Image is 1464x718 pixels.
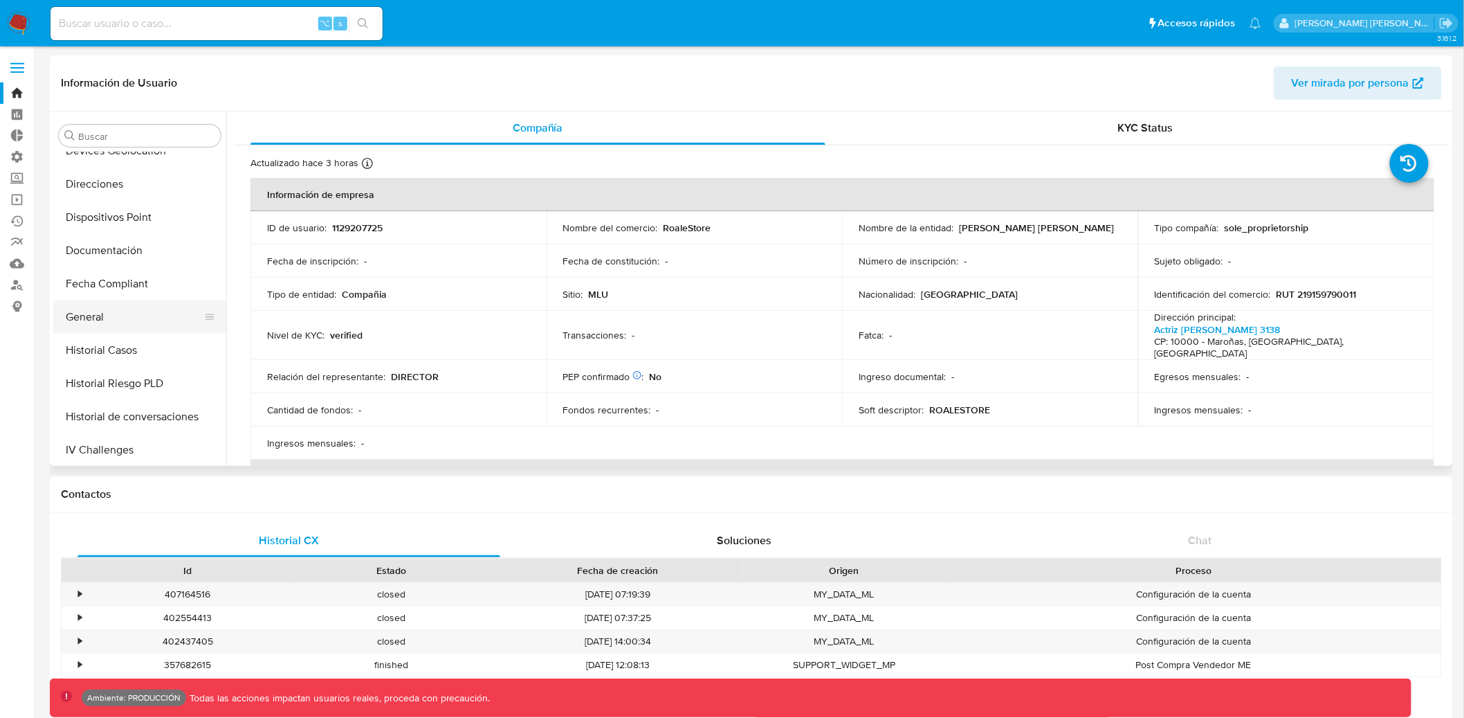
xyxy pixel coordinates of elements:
[78,635,82,648] div: •
[250,460,1434,493] th: Datos de contacto
[391,370,439,383] p: DIRECTOR
[78,130,215,143] input: Buscar
[650,370,662,383] p: No
[664,222,711,234] p: RoaleStore
[929,404,990,416] p: ROALESTORE
[502,564,733,577] div: Fecha de creación
[53,234,226,267] button: Documentación
[946,607,1441,629] div: Configuración de la cuenta
[53,300,215,334] button: General
[1155,336,1412,360] h4: CP: 10000 - Maroñas, [GEOGRAPHIC_DATA], [GEOGRAPHIC_DATA]
[859,404,924,416] p: Soft descriptor :
[51,15,383,33] input: Buscar usuario o caso...
[1439,16,1454,30] a: Salir
[267,404,353,416] p: Cantidad de fondos :
[267,437,356,449] p: Ingresos mensuales :
[859,255,958,267] p: Número de inscripción :
[320,17,330,30] span: ⌥
[563,404,651,416] p: Fondos recurrentes :
[493,630,742,653] div: [DATE] 14:00:34
[61,487,1442,501] h1: Contactos
[86,630,289,653] div: 402437405
[951,370,954,383] p: -
[259,532,319,548] span: Historial CX
[859,370,946,383] p: Ingreso documental :
[53,267,226,300] button: Fecha Compliant
[742,654,946,676] div: SUPPORT_WIDGET_MP
[1155,370,1241,383] p: Egresos mensuales :
[1155,288,1271,300] p: Identificación del comercio :
[87,695,181,701] p: Ambiente: PRODUCCIÓN
[358,404,361,416] p: -
[78,611,82,625] div: •
[742,607,946,629] div: MY_DATA_ML
[186,692,491,705] p: Todas las acciones impactan usuarios reales, proceda con precaución.
[250,178,1434,211] th: Información de empresa
[330,329,363,341] p: verified
[338,17,342,30] span: s
[1295,17,1435,30] p: christian.palomeque@mercadolibre.com.co
[955,564,1431,577] div: Proceso
[632,329,635,341] p: -
[859,222,953,234] p: Nombre de la entidad :
[1155,323,1281,336] a: Actriz [PERSON_NAME] 3138
[289,654,493,676] div: finished
[53,334,226,367] button: Historial Casos
[289,583,493,606] div: closed
[563,222,658,234] p: Nombre del comercio :
[1292,66,1409,100] span: Ver mirada por persona
[1155,255,1223,267] p: Sujeto obligado :
[95,564,280,577] div: Id
[53,400,226,433] button: Historial de conversaciones
[946,654,1441,676] div: Post Compra Vendedor ME
[657,404,659,416] p: -
[563,288,583,300] p: Sitio :
[889,329,892,341] p: -
[717,532,772,548] span: Soluciones
[1249,404,1252,416] p: -
[959,222,1114,234] p: [PERSON_NAME] [PERSON_NAME]
[752,564,936,577] div: Origen
[493,654,742,676] div: [DATE] 12:08:13
[342,288,387,300] p: Compañia
[1155,404,1243,416] p: Ingresos mensuales :
[64,130,75,141] button: Buscar
[1155,222,1219,234] p: Tipo compañía :
[493,583,742,606] div: [DATE] 07:19:39
[267,288,336,300] p: Tipo de entidad :
[299,564,483,577] div: Estado
[921,288,1018,300] p: [GEOGRAPHIC_DATA]
[563,329,627,341] p: Transacciones :
[742,630,946,653] div: MY_DATA_ML
[349,14,377,33] button: search-icon
[1250,17,1261,29] a: Notificaciones
[289,630,493,653] div: closed
[513,120,563,136] span: Compañía
[267,222,327,234] p: ID de usuario :
[666,255,668,267] p: -
[1189,532,1212,548] span: Chat
[53,201,226,234] button: Dispositivos Point
[78,588,82,601] div: •
[589,288,609,300] p: MLU
[364,255,367,267] p: -
[289,607,493,629] div: closed
[964,255,967,267] p: -
[267,329,324,341] p: Nivel de KYC :
[250,156,358,170] p: Actualizado hace 3 horas
[53,367,226,400] button: Historial Riesgo PLD
[86,654,289,676] div: 357682615
[267,255,358,267] p: Fecha de inscripción :
[859,288,915,300] p: Nacionalidad :
[61,76,177,90] h1: Información de Usuario
[1229,255,1232,267] p: -
[859,329,884,341] p: Fatca :
[1155,311,1236,323] p: Dirección principal :
[78,658,82,672] div: •
[493,607,742,629] div: [DATE] 07:37:25
[361,437,364,449] p: -
[946,630,1441,653] div: Configuración de la cuenta
[1247,370,1250,383] p: -
[1274,66,1442,100] button: Ver mirada por persona
[563,370,644,383] p: PEP confirmado :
